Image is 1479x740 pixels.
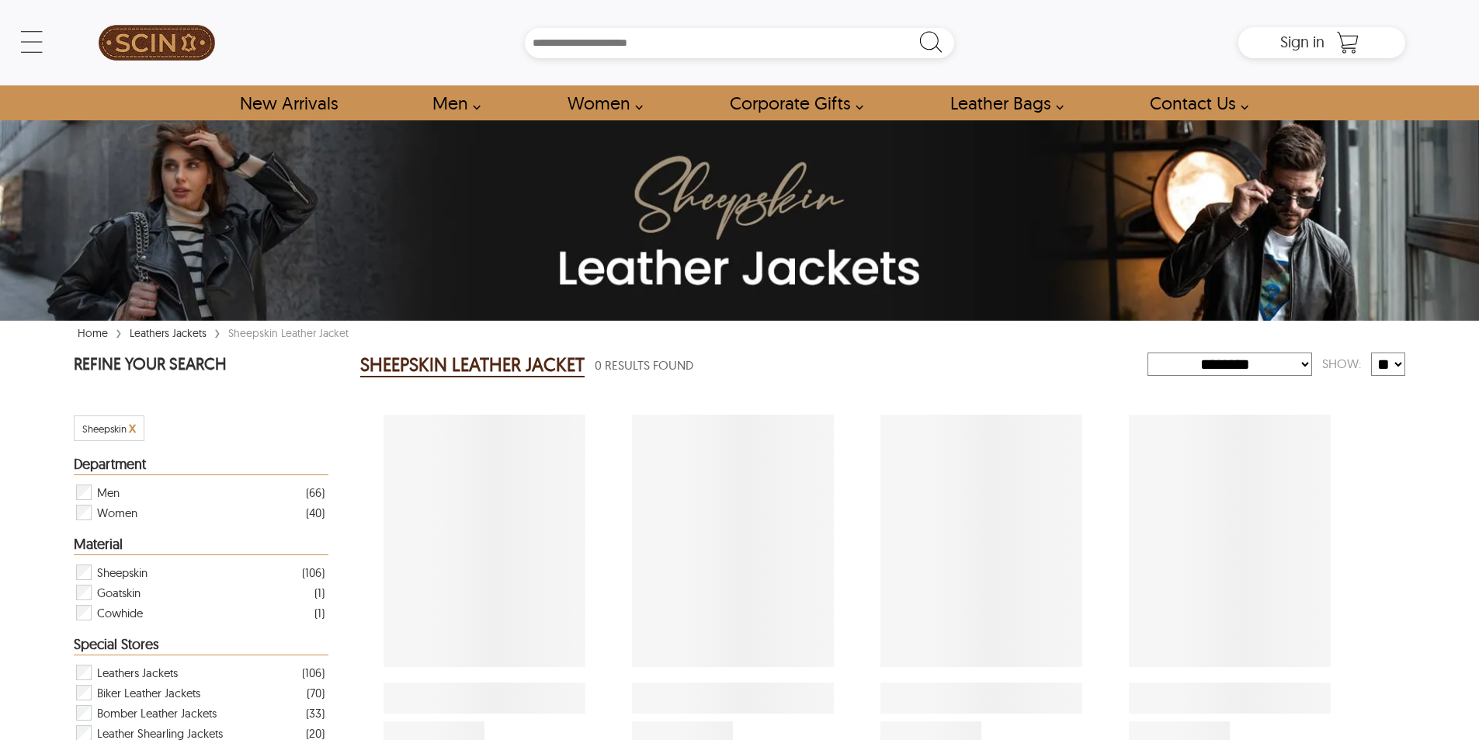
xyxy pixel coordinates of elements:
[712,85,872,120] a: Shop Leather Corporate Gifts
[97,502,137,523] span: Women
[306,503,325,523] div: ( 40 )
[74,326,112,340] a: Home
[932,85,1072,120] a: Shop Leather Bags
[595,356,693,375] span: 0 Results Found
[75,582,325,603] div: Filter Goatskin Sheepskin Leather Jacket
[75,502,325,523] div: Filter Women Sheepskin Leather Jacket
[1332,31,1363,54] a: Shopping Cart
[302,663,325,683] div: ( 106 )
[75,683,325,703] div: Filter Biker Leather Jackets Sheepskin Leather Jacket
[307,683,325,703] div: ( 70 )
[97,683,200,703] span: Biker Leather Jackets
[360,353,585,377] h2: SHEEPSKIN LEATHER JACKET
[74,353,328,378] p: REFINE YOUR SEARCH
[1132,85,1257,120] a: contact-us
[222,85,355,120] a: Shop New Arrivals
[302,563,325,582] div: ( 106 )
[314,583,325,603] div: ( 1 )
[1280,32,1325,51] span: Sign in
[314,603,325,623] div: ( 1 )
[224,325,352,341] div: Sheepskin Leather Jacket
[360,349,1147,380] div: Sheepskin Leather Jacket 0 Results Found
[97,703,217,723] span: Bomber Leather Jackets
[97,482,120,502] span: Men
[97,562,148,582] span: Sheepskin
[415,85,489,120] a: shop men's leather jackets
[97,603,143,623] span: Cowhide
[97,582,141,603] span: Goatskin
[129,419,136,436] span: Cancel Filter
[75,662,325,683] div: Filter Leathers Jackets Sheepskin Leather Jacket
[75,562,325,582] div: Filter Sheepskin Sheepskin Leather Jacket
[74,637,328,655] div: Heading Filter Sheepskin Leather Jacket by Special Stores
[1280,37,1325,50] a: Sign in
[214,318,220,346] span: ›
[75,603,325,623] div: Filter Cowhide Sheepskin Leather Jacket
[74,8,240,78] a: SCIN
[97,662,178,683] span: Leathers Jackets
[116,318,122,346] span: ›
[550,85,651,120] a: Shop Women Leather Jackets
[99,8,215,78] img: SCIN
[82,422,127,435] span: Filter Sheepskin
[126,326,210,340] a: Leathers Jackets
[1312,350,1371,377] div: Show:
[75,482,325,502] div: Filter Men Sheepskin Leather Jacket
[74,457,328,475] div: Heading Filter Sheepskin Leather Jacket by Department
[306,483,325,502] div: ( 66 )
[75,703,325,723] div: Filter Bomber Leather Jackets Sheepskin Leather Jacket
[306,704,325,723] div: ( 33 )
[74,537,328,555] div: Heading Filter Sheepskin Leather Jacket by Material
